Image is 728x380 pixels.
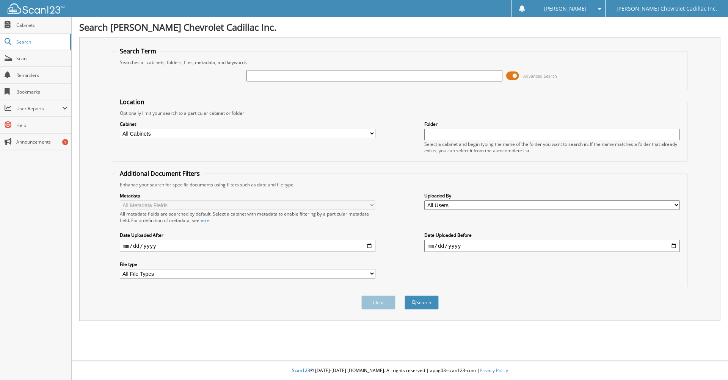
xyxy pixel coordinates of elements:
label: Uploaded By [424,192,680,199]
span: Announcements [16,139,67,145]
span: [PERSON_NAME] Chevrolet Cadillac Inc. [617,6,717,11]
button: Clear [361,296,395,310]
span: Cabinets [16,22,67,28]
a: here [199,217,209,224]
label: Metadata [120,192,375,199]
div: Searches all cabinets, folders, files, metadata, and keywords [116,59,684,66]
label: Cabinet [120,121,375,127]
label: Folder [424,121,680,127]
div: Enhance your search for specific documents using filters such as date and file type. [116,181,684,188]
div: All metadata fields are searched by default. Select a cabinet with metadata to enable filtering b... [120,211,375,224]
a: Privacy Policy [480,367,508,374]
input: end [424,240,680,252]
label: File type [120,261,375,267]
label: Date Uploaded Before [424,232,680,238]
legend: Location [116,98,148,106]
span: User Reports [16,105,62,112]
span: Reminders [16,72,67,78]
legend: Additional Document Filters [116,169,204,178]
span: Scan [16,55,67,62]
span: Advanced Search [523,73,557,79]
span: Bookmarks [16,89,67,95]
div: © [DATE]-[DATE] [DOMAIN_NAME]. All rights reserved | appg03-scan123-com | [72,361,728,380]
button: Search [405,296,439,310]
span: [PERSON_NAME] [544,6,587,11]
div: Optionally limit your search to a particular cabinet or folder [116,110,684,116]
h1: Search [PERSON_NAME] Chevrolet Cadillac Inc. [79,21,720,33]
span: Search [16,39,66,45]
label: Date Uploaded After [120,232,375,238]
input: start [120,240,375,252]
span: Scan123 [292,367,310,374]
legend: Search Term [116,47,160,55]
img: scan123-logo-white.svg [8,3,64,14]
div: Select a cabinet and begin typing the name of the folder you want to search in. If the name match... [424,141,680,154]
div: 1 [62,139,68,145]
span: Help [16,122,67,128]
